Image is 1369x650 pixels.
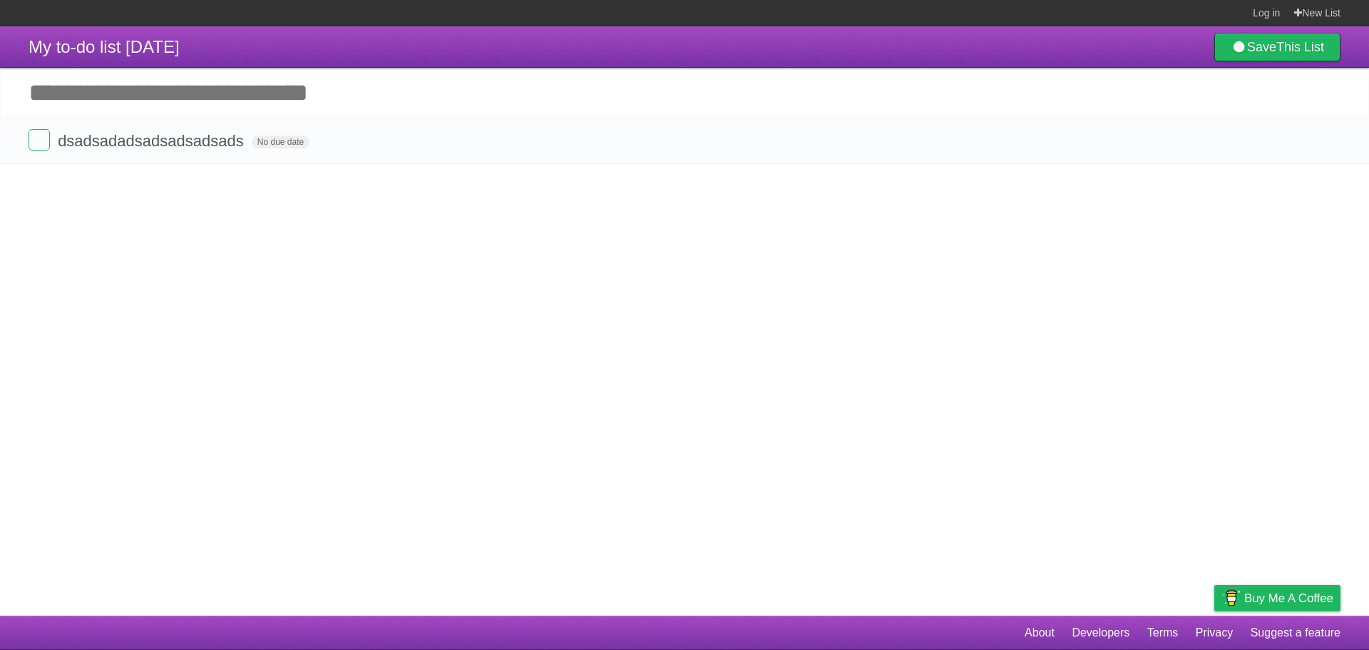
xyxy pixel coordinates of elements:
[29,37,180,56] span: My to-do list [DATE]
[1196,619,1233,646] a: Privacy
[1072,619,1129,646] a: Developers
[58,132,247,150] span: dsadsadadsadsadsadsads
[1244,586,1333,611] span: Buy me a coffee
[1221,586,1241,610] img: Buy me a coffee
[1214,33,1340,61] a: SaveThis List
[1214,585,1340,611] a: Buy me a coffee
[1025,619,1055,646] a: About
[29,129,50,151] label: Done
[1276,40,1324,54] b: This List
[1147,619,1179,646] a: Terms
[252,136,309,148] span: No due date
[1251,619,1340,646] a: Suggest a feature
